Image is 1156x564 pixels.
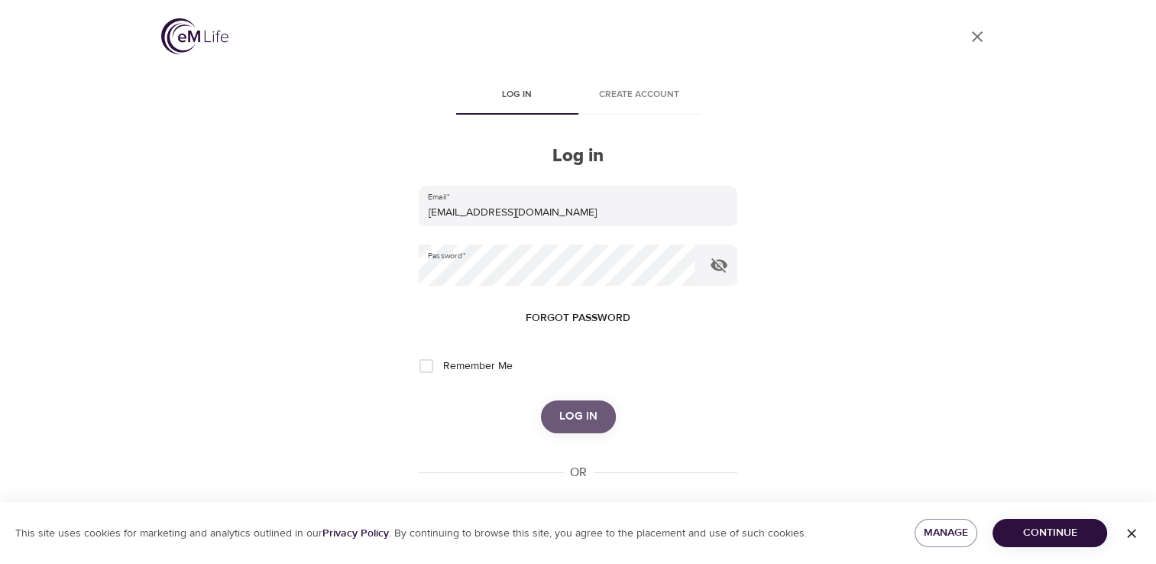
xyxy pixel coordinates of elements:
[1005,523,1095,543] span: Continue
[465,87,569,103] span: Log in
[520,304,636,332] button: Forgot password
[526,309,630,328] span: Forgot password
[564,464,593,481] div: OR
[541,400,616,433] button: Log in
[927,523,966,543] span: Manage
[588,87,691,103] span: Create account
[992,519,1107,547] button: Continue
[559,407,597,426] span: Log in
[322,527,389,540] a: Privacy Policy
[915,519,978,547] button: Manage
[161,18,228,54] img: logo
[419,145,737,167] h2: Log in
[959,18,996,55] a: close
[442,358,512,374] span: Remember Me
[419,78,737,115] div: disabled tabs example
